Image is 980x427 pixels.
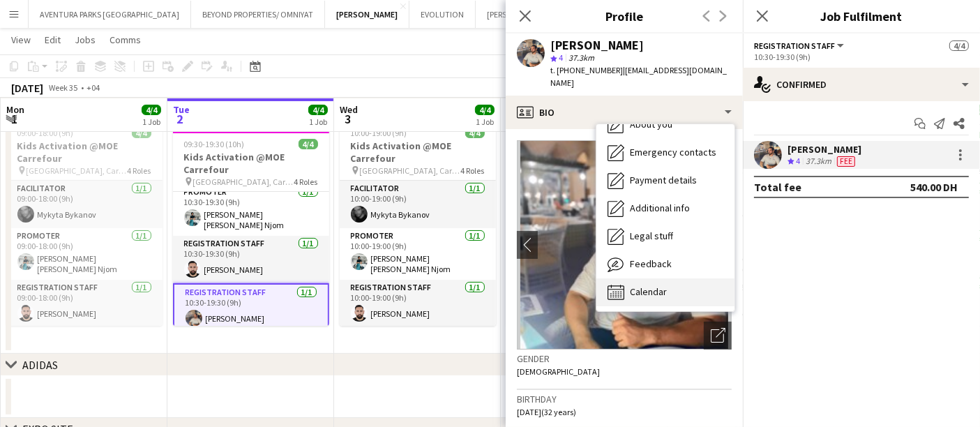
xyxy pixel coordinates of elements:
[340,181,496,228] app-card-role: Facilitator1/110:00-19:00 (9h)Mykyta Bykanov
[6,228,163,280] app-card-role: Promoter1/109:00-18:00 (9h)[PERSON_NAME] [PERSON_NAME] Njom
[104,31,146,49] a: Comms
[550,39,644,52] div: [PERSON_NAME]
[596,139,734,167] div: Emergency contacts
[128,165,151,176] span: 4 Roles
[517,366,600,377] span: [DEMOGRAPHIC_DATA]
[630,285,667,298] span: Calendar
[754,180,801,194] div: Total fee
[340,140,496,165] h3: Kids Activation @MOE Carrefour
[338,111,358,127] span: 3
[340,103,358,116] span: Wed
[46,82,81,93] span: Week 35
[173,283,329,334] app-card-role: Registration Staff1/110:30-19:30 (9h)[PERSON_NAME]
[173,236,329,283] app-card-role: Registration Staff1/110:30-19:30 (9h)[PERSON_NAME]
[325,1,409,28] button: [PERSON_NAME]
[630,174,697,186] span: Payment details
[27,165,128,176] span: [GEOGRAPHIC_DATA], Carrefour
[461,165,485,176] span: 4 Roles
[132,128,151,138] span: 4/4
[559,52,563,63] span: 4
[504,111,524,127] span: 4
[39,31,66,49] a: Edit
[517,140,732,350] img: Crew avatar or photo
[86,82,100,93] div: +04
[754,40,835,51] span: Registration Staff
[171,111,190,127] span: 2
[596,111,734,139] div: About you
[949,40,969,51] span: 4/4
[630,118,672,130] span: About you
[596,250,734,278] div: Feedback
[476,117,494,127] div: 1 Job
[517,393,732,405] h3: Birthday
[506,7,743,25] h3: Profile
[173,151,329,176] h3: Kids Activation @MOE Carrefour
[173,119,329,326] app-job-card: In progress09:30-19:30 (10h)4/4Kids Activation @MOE Carrefour [GEOGRAPHIC_DATA], Carrefour4 Roles...
[309,117,327,127] div: 1 Job
[550,65,623,75] span: t. [PHONE_NUMBER]
[11,33,31,46] span: View
[4,111,24,127] span: 1
[506,96,743,129] div: Bio
[193,177,294,187] span: [GEOGRAPHIC_DATA], Carrefour
[517,352,732,365] h3: Gender
[294,177,318,187] span: 4 Roles
[22,358,58,372] div: ADIDAS
[110,33,141,46] span: Comms
[837,156,855,167] span: Fee
[75,33,96,46] span: Jobs
[803,156,834,167] div: 37.3km
[360,165,461,176] span: [GEOGRAPHIC_DATA], Carrefour
[6,140,163,165] h3: Kids Activation @MOE Carrefour
[191,1,325,28] button: BEYOND PROPERTIES/ OMNIYAT
[743,7,980,25] h3: Job Fulfilment
[17,128,74,138] span: 09:00-18:00 (9h)
[142,117,160,127] div: 1 Job
[299,139,318,149] span: 4/4
[184,139,245,149] span: 09:30-19:30 (10h)
[11,81,43,95] div: [DATE]
[754,52,969,62] div: 10:30-19:30 (9h)
[754,40,846,51] button: Registration Staff
[910,180,958,194] div: 540.00 DH
[596,167,734,195] div: Payment details
[173,184,329,236] app-card-role: Promoter1/110:30-19:30 (9h)[PERSON_NAME] [PERSON_NAME] Njom
[6,181,163,228] app-card-role: Facilitator1/109:00-18:00 (9h)Mykyta Bykanov
[475,105,495,115] span: 4/4
[340,280,496,327] app-card-role: Registration Staff1/110:00-19:00 (9h)[PERSON_NAME]
[796,156,800,166] span: 4
[704,322,732,350] div: Open photos pop-in
[351,128,407,138] span: 10:00-19:00 (9h)
[6,280,163,327] app-card-role: Registration Staff1/109:00-18:00 (9h)[PERSON_NAME]
[340,228,496,280] app-card-role: Promoter1/110:00-19:00 (9h)[PERSON_NAME] [PERSON_NAME] Njom
[566,52,597,63] span: 37.3km
[6,119,163,326] app-job-card: 09:00-18:00 (9h)4/4Kids Activation @MOE Carrefour [GEOGRAPHIC_DATA], Carrefour4 RolesFacilitator1...
[173,103,190,116] span: Tue
[630,257,672,270] span: Feedback
[142,105,161,115] span: 4/4
[465,128,485,138] span: 4/4
[340,119,496,326] app-job-card: 10:00-19:00 (9h)4/4Kids Activation @MOE Carrefour [GEOGRAPHIC_DATA], Carrefour4 RolesFacilitator1...
[69,31,101,49] a: Jobs
[630,146,716,158] span: Emergency contacts
[596,195,734,223] div: Additional info
[596,223,734,250] div: Legal stuff
[743,68,980,101] div: Confirmed
[409,1,476,28] button: EVOLUTION
[476,1,558,28] button: [PERSON_NAME]
[834,156,858,167] div: Crew has different fees then in role
[308,105,328,115] span: 4/4
[787,143,861,156] div: [PERSON_NAME]
[630,230,673,242] span: Legal stuff
[29,1,191,28] button: AVENTURA PARKS [GEOGRAPHIC_DATA]
[517,407,576,417] span: [DATE] (32 years)
[6,103,24,116] span: Mon
[550,65,727,88] span: | [EMAIL_ADDRESS][DOMAIN_NAME]
[630,202,690,214] span: Additional info
[596,278,734,306] div: Calendar
[45,33,61,46] span: Edit
[6,31,36,49] a: View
